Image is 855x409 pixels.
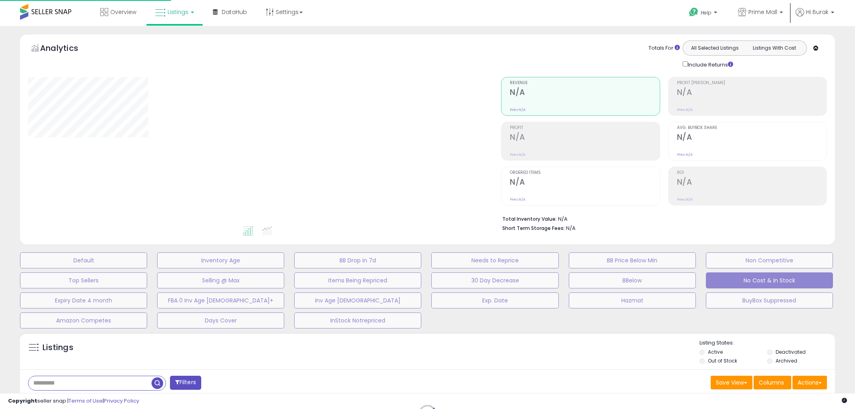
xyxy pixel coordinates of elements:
[157,312,284,328] button: Days Cover
[689,7,699,17] i: Get Help
[510,107,526,112] small: Prev: N/A
[706,252,833,268] button: Non Competitive
[569,292,696,308] button: Hazmat
[20,292,147,308] button: Expiry Date 4 month
[8,397,139,405] div: seller snap | |
[510,81,659,85] span: Revenue
[157,272,284,288] button: Selling @ Max
[502,225,565,232] b: Short Term Storage Fees:
[677,133,827,143] h2: N/A
[110,8,136,16] span: Overview
[8,397,37,405] strong: Copyright
[431,292,558,308] button: Exp. Date
[294,272,421,288] button: Items Being Repriced
[157,252,284,268] button: Inventory Age
[706,292,833,308] button: BuyBox Suppressed
[806,8,829,16] span: Hi Burak
[510,133,659,143] h2: N/A
[294,292,421,308] button: Inv Age [DEMOGRAPHIC_DATA]
[502,214,821,223] li: N/A
[222,8,247,16] span: DataHub
[510,177,659,188] h2: N/A
[677,197,693,202] small: Prev: N/A
[20,312,147,328] button: Amazon Competes
[683,1,725,26] a: Help
[701,9,711,16] span: Help
[431,272,558,288] button: 30 Day Decrease
[510,88,659,99] h2: N/A
[677,81,827,85] span: Profit [PERSON_NAME]
[294,252,421,268] button: BB Drop in 7d
[20,272,147,288] button: Top Sellers
[677,171,827,175] span: ROI
[677,107,693,112] small: Prev: N/A
[677,88,827,99] h2: N/A
[157,292,284,308] button: FBA 0 Inv Age [DEMOGRAPHIC_DATA]+
[685,43,745,53] button: All Selected Listings
[566,224,576,232] span: N/A
[744,43,804,53] button: Listings With Cost
[294,312,421,328] button: InStock Notrepriced
[677,152,693,157] small: Prev: N/A
[431,252,558,268] button: Needs to Reprice
[510,126,659,130] span: Profit
[677,60,743,69] div: Include Returns
[569,272,696,288] button: BBelow
[168,8,188,16] span: Listings
[20,252,147,268] button: Default
[510,197,526,202] small: Prev: N/A
[510,171,659,175] span: Ordered Items
[677,126,827,130] span: Avg. Buybox Share
[748,8,777,16] span: Prime Mall
[649,44,680,52] div: Totals For
[502,216,557,222] b: Total Inventory Value:
[706,272,833,288] button: No Cost & In Stock
[569,252,696,268] button: BB Price Below Min
[40,42,94,56] h5: Analytics
[510,152,526,157] small: Prev: N/A
[677,177,827,188] h2: N/A
[796,8,834,26] a: Hi Burak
